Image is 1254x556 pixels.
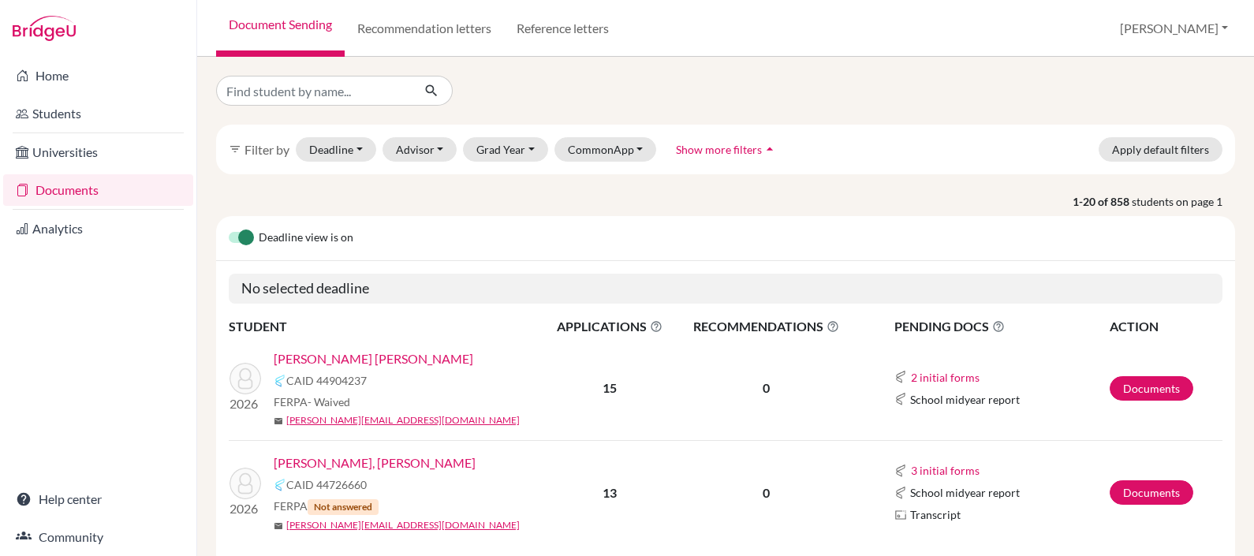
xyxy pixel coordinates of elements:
[229,316,544,337] th: STUDENT
[308,395,350,409] span: - Waived
[910,506,961,523] span: Transcript
[762,141,778,157] i: arrow_drop_up
[894,509,907,521] img: Parchments logo
[677,317,856,336] span: RECOMMENDATIONS
[274,394,350,410] span: FERPA
[259,229,353,248] span: Deadline view is on
[308,499,379,515] span: Not answered
[286,476,367,493] span: CAID 44726660
[662,137,791,162] button: Show more filtersarrow_drop_up
[910,484,1020,501] span: School midyear report
[3,98,193,129] a: Students
[1132,193,1235,210] span: students on page 1
[1110,480,1193,505] a: Documents
[286,372,367,389] span: CAID 44904237
[677,483,856,502] p: 0
[286,518,520,532] a: [PERSON_NAME][EMAIL_ADDRESS][DOMAIN_NAME]
[296,137,376,162] button: Deadline
[1099,137,1222,162] button: Apply default filters
[274,349,473,368] a: [PERSON_NAME] [PERSON_NAME]
[3,60,193,91] a: Home
[894,487,907,499] img: Common App logo
[1109,316,1222,337] th: ACTION
[274,453,476,472] a: [PERSON_NAME], [PERSON_NAME]
[894,393,907,405] img: Common App logo
[1110,376,1193,401] a: Documents
[230,499,261,518] p: 2026
[910,461,980,480] button: 3 initial forms
[3,483,193,515] a: Help center
[3,174,193,206] a: Documents
[230,363,261,394] img: Longo Messineo, Lucianna Marcela
[383,137,457,162] button: Advisor
[545,317,675,336] span: APPLICATIONS
[230,394,261,413] p: 2026
[3,521,193,553] a: Community
[244,142,289,157] span: Filter by
[286,413,520,427] a: [PERSON_NAME][EMAIL_ADDRESS][DOMAIN_NAME]
[894,371,907,383] img: Common App logo
[216,76,412,106] input: Find student by name...
[910,368,980,386] button: 2 initial forms
[274,521,283,531] span: mail
[1073,193,1132,210] strong: 1-20 of 858
[603,380,617,395] b: 15
[463,137,548,162] button: Grad Year
[894,317,1108,336] span: PENDING DOCS
[3,136,193,168] a: Universities
[13,16,76,41] img: Bridge-U
[229,143,241,155] i: filter_list
[1113,13,1235,43] button: [PERSON_NAME]
[229,274,1222,304] h5: No selected deadline
[677,379,856,397] p: 0
[894,465,907,477] img: Common App logo
[274,375,286,387] img: Common App logo
[554,137,657,162] button: CommonApp
[3,213,193,244] a: Analytics
[230,468,261,499] img: Alarcon Andrade, Jose Gabriel
[603,485,617,500] b: 13
[274,416,283,426] span: mail
[274,498,379,515] span: FERPA
[676,143,762,156] span: Show more filters
[274,479,286,491] img: Common App logo
[910,391,1020,408] span: School midyear report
